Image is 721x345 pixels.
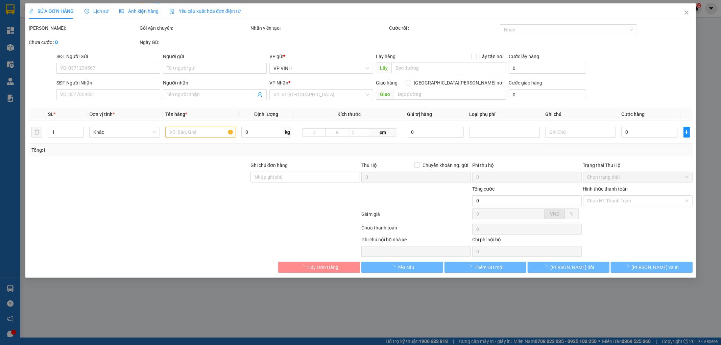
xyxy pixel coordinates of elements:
[56,53,160,60] div: SĐT Người Gửi
[140,39,249,46] div: Ngày GD:
[624,265,631,269] span: loading
[48,112,53,117] span: SL
[269,80,288,85] span: VP Nhận
[361,262,443,273] button: Yêu cầu
[119,8,159,14] span: Ảnh kiện hàng
[257,92,263,97] span: user-add
[140,24,249,32] div: Gói vận chuyển:
[89,112,115,117] span: Đơn vị tính
[472,186,494,192] span: Tổng cước
[583,162,692,169] div: Trạng thái Thu Hộ
[472,162,581,172] div: Phí thu hộ
[326,128,349,137] input: R
[361,211,472,222] div: Giảm giá
[349,128,370,137] input: C
[376,63,391,73] span: Lấy
[93,127,156,137] span: Khác
[163,79,267,87] div: Người nhận
[621,112,645,117] span: Cước hàng
[163,53,267,60] div: Người gửi
[29,24,138,32] div: [PERSON_NAME]:
[527,262,609,273] button: [PERSON_NAME] đổi
[254,112,278,117] span: Định lượng
[391,63,506,73] input: Dọc đường
[250,163,288,168] label: Ghi chú đơn hàng
[683,127,690,138] button: plus
[376,80,397,85] span: Giao hàng
[550,264,594,271] span: [PERSON_NAME] đổi
[29,9,33,14] span: edit
[509,89,586,100] input: Cước giao hàng
[302,128,326,137] input: D
[466,108,543,121] th: Loại phụ phí
[376,54,395,59] span: Lấy hàng
[477,53,506,60] span: Lấy tận nơi
[683,129,689,135] span: plus
[390,265,398,269] span: loading
[165,112,187,117] span: Tên hàng
[119,9,124,14] span: picture
[509,80,542,85] label: Cước giao hàng
[543,265,550,269] span: loading
[337,112,361,117] span: Kích thước
[545,127,616,138] input: Ghi Chú
[250,24,388,32] div: Nhân viên tạo:
[509,63,586,74] input: Cước lấy hàng
[169,8,241,14] span: Yêu cầu xuất hóa đơn điện tử
[31,146,278,154] div: Tổng: 1
[278,262,360,273] button: Hủy Đơn Hàng
[587,172,688,182] span: Chọn trạng thái
[389,24,498,32] div: Cước rồi :
[509,54,539,59] label: Cước lấy hàng
[610,262,692,273] button: [PERSON_NAME] và In
[165,127,236,138] input: VD: Bàn, Ghế
[85,8,109,14] span: Lịch sử
[307,264,338,271] span: Hủy Đơn Hàng
[467,265,475,269] span: loading
[411,79,506,87] span: [GEOGRAPHIC_DATA][PERSON_NAME] nơi
[677,3,696,22] button: Close
[393,89,506,100] input: Dọc đường
[29,39,138,46] div: Chưa cước :
[419,162,471,169] span: Chuyển khoản ng. gửi
[269,53,373,60] div: VP gửi
[570,211,573,217] span: %
[85,9,89,14] span: clock-circle
[29,8,74,14] span: SỬA ĐƠN HÀNG
[361,236,471,246] div: Ghi chú nội bộ nhà xe
[169,9,175,14] img: icon
[361,163,377,168] span: Thu Hộ
[273,63,369,73] span: VP VINH
[583,186,628,192] label: Hình thức thanh toán
[370,128,396,137] span: cm
[31,127,42,138] button: delete
[472,236,581,246] div: Chi phí nội bộ
[407,112,432,117] span: Giá trị hàng
[376,89,393,100] span: Giao
[475,264,503,271] span: Thêm ĐH mới
[56,79,160,87] div: SĐT Người Nhận
[284,127,291,138] span: kg
[543,108,619,121] th: Ghi chú
[361,224,472,236] div: Chưa thanh toán
[631,264,679,271] span: [PERSON_NAME] và In
[250,172,360,182] input: Ghi chú đơn hàng
[444,262,526,273] button: Thêm ĐH mới
[683,10,689,15] span: close
[55,40,58,45] b: 0
[299,265,307,269] span: loading
[398,264,414,271] span: Yêu cầu
[550,211,559,217] span: VND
